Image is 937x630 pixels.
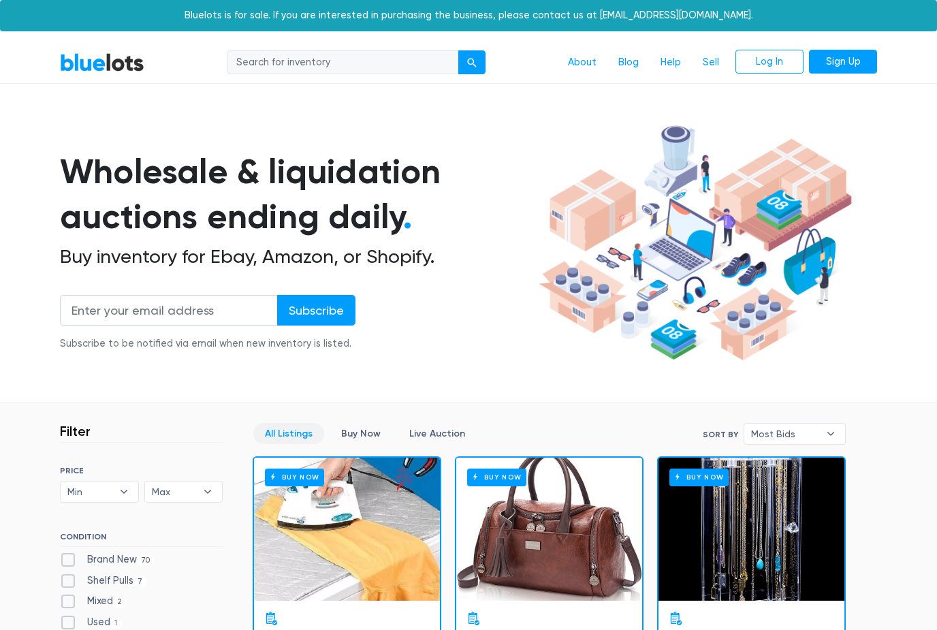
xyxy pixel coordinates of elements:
span: 7 [133,576,147,587]
input: Enter your email address [60,295,278,326]
span: 70 [137,555,155,566]
input: Subscribe [277,295,355,326]
b: ▾ [193,482,222,502]
a: Buy Now [456,458,642,601]
a: Buy Now [254,458,440,601]
span: 2 [113,597,127,608]
a: Blog [607,50,650,76]
h3: Filter [60,423,91,439]
h6: Buy Now [669,469,729,486]
a: About [557,50,607,76]
span: . [403,196,412,237]
h6: Buy Now [265,469,324,486]
a: Live Auction [398,423,477,444]
label: Shelf Pulls [60,573,147,588]
label: Mixed [60,594,127,609]
b: ▾ [816,424,845,444]
a: Buy Now [330,423,392,444]
a: BlueLots [60,52,144,72]
label: Used [60,615,122,630]
b: ▾ [110,482,138,502]
label: Sort By [703,428,738,441]
label: Brand New [60,552,155,567]
h6: Buy Now [467,469,526,486]
a: Sell [692,50,730,76]
input: Search for inventory [227,50,459,75]
a: Buy Now [658,458,844,601]
div: Subscribe to be notified via email when new inventory is listed. [60,336,355,351]
a: Log In [735,50,804,74]
a: Help [650,50,692,76]
h6: CONDITION [60,532,223,547]
h2: Buy inventory for Ebay, Amazon, or Shopify. [60,245,534,268]
h6: PRICE [60,466,223,475]
img: hero-ee84e7d0318cb26816c560f6b4441b76977f77a177738b4e94f68c95b2b83dbb.png [534,119,857,367]
span: 1 [110,618,122,629]
h1: Wholesale & liquidation auctions ending daily [60,149,534,240]
span: Min [67,482,112,502]
a: All Listings [253,423,324,444]
span: Most Bids [751,424,819,444]
a: Sign Up [809,50,877,74]
span: Max [152,482,197,502]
